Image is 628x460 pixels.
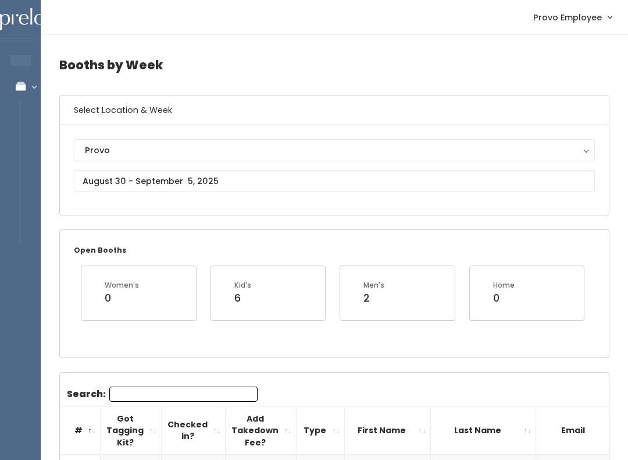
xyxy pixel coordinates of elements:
[162,406,226,455] th: Checked in?: activate to sort column ascending
[105,280,139,291] div: Women's
[533,11,602,24] span: Provo Employee
[101,406,162,455] th: Got Tagging Kit?: activate to sort column ascending
[74,245,126,255] small: Open Booths
[67,387,258,402] label: Search:
[493,291,515,306] div: 0
[105,291,139,306] div: 0
[60,95,609,125] h6: Select Location & Week
[536,406,622,455] th: Email: activate to sort column ascending
[522,5,623,30] a: Provo Employee
[234,280,251,291] div: Kid's
[363,291,384,306] div: 2
[59,49,609,81] h4: Booths by Week
[109,387,258,402] input: Search:
[363,280,384,291] div: Men's
[226,406,297,455] th: Add Takedown Fee?: activate to sort column ascending
[74,170,595,192] input: August 30 - September 5, 2025
[297,406,345,455] th: Type: activate to sort column ascending
[85,144,584,157] div: Provo
[493,280,515,291] div: Home
[345,406,431,455] th: First Name: activate to sort column ascending
[234,291,251,306] div: 6
[74,139,595,161] button: Provo
[431,406,536,455] th: Last Name: activate to sort column ascending
[60,406,101,455] th: #: activate to sort column descending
